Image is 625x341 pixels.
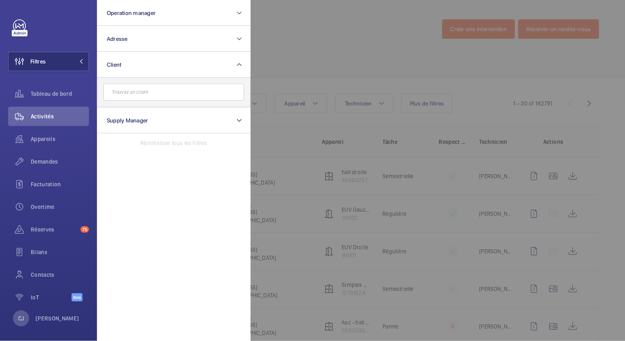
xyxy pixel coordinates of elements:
span: Tableau de bord [31,90,89,98]
button: Filtres [8,52,89,71]
span: Beta [72,293,82,301]
span: IoT [31,293,72,301]
span: Demandes [31,158,89,166]
span: Réserves [31,225,77,234]
p: [PERSON_NAME] [36,314,79,322]
span: Bilans [31,248,89,256]
span: Overtime [31,203,89,211]
span: Contacts [31,271,89,279]
span: Filtres [30,57,46,65]
span: Appareils [31,135,89,143]
span: 75 [80,226,89,233]
span: Facturation [31,180,89,188]
p: CJ [18,314,24,322]
span: Activités [31,112,89,120]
